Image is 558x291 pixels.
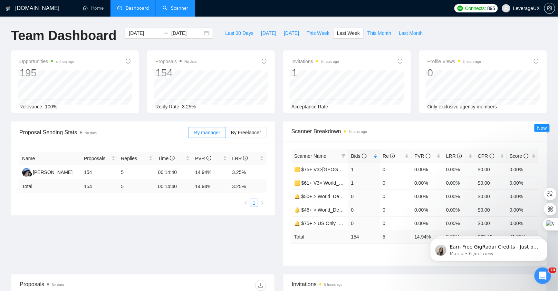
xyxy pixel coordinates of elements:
[475,176,507,190] td: $0.00
[45,104,57,109] span: 100%
[465,4,486,12] span: Connects:
[475,190,507,203] td: $0.00
[225,29,253,37] span: Last 30 Days
[549,268,557,273] span: 10
[155,165,192,180] td: 00:14:40
[19,104,42,109] span: Relevance
[349,130,367,134] time: 5 hours ago
[129,29,160,37] input: Start date
[118,180,155,193] td: 5
[427,66,481,79] div: 0
[230,165,267,180] td: 3.25%
[163,30,169,36] span: to
[446,153,462,159] span: LRR
[155,57,196,66] span: Proposals
[426,154,431,158] span: info-circle
[294,180,418,186] a: 🟨 $61+ V3> World_Design Only_Roman-UX/UI_General
[341,154,346,158] span: filter
[399,29,423,37] span: Last Month
[488,4,495,12] span: 895
[163,5,188,11] a: searchScanner
[504,6,509,11] span: user
[294,194,379,199] a: 🔔 $50+ > World_Design Only_General
[443,163,475,176] td: 0.00%
[537,125,547,131] span: New
[81,180,118,193] td: 154
[291,104,328,109] span: Acceptance Rate
[126,59,131,64] span: info-circle
[390,154,395,158] span: info-circle
[324,283,343,287] time: 5 hours ago
[427,104,497,109] span: Only exclusive agency members
[52,283,64,287] span: No data
[184,60,196,64] span: No data
[33,168,73,176] div: [PERSON_NAME]
[221,28,257,39] button: Last 30 Days
[348,203,380,216] td: 0
[192,165,229,180] td: 14.94%
[412,203,443,216] td: 0.00%
[261,29,276,37] span: [DATE]
[155,66,196,79] div: 154
[6,3,11,14] img: logo
[258,199,267,207] li: Next Page
[380,203,412,216] td: 0
[255,280,266,291] button: download
[258,199,267,207] button: right
[230,180,267,193] td: 3.25 %
[535,268,551,284] iframe: Intercom live chat
[507,176,539,190] td: 0.00%
[292,280,538,289] span: Invitations
[443,203,475,216] td: 0.00%
[362,154,367,158] span: info-circle
[348,176,380,190] td: 1
[170,156,175,161] span: info-circle
[458,6,463,11] img: upwork-logo.png
[294,221,385,226] a: 🔔 $75+ > US Only_Design Only_General
[20,280,143,291] div: Proposals
[337,29,360,37] span: Last Week
[19,152,81,165] th: Name
[395,28,426,39] button: Last Month
[412,216,443,230] td: 0.00%
[243,156,248,161] span: info-circle
[242,199,250,207] li: Previous Page
[443,216,475,230] td: 0.00%
[463,60,481,64] time: 5 hours ago
[398,59,403,64] span: info-circle
[412,190,443,203] td: 0.00%
[19,57,74,66] span: Opportunities
[81,152,118,165] th: Proposals
[321,60,339,64] time: 5 hours ago
[507,216,539,230] td: 0.00%
[534,59,539,64] span: info-circle
[294,153,326,159] span: Scanner Name
[457,154,462,158] span: info-circle
[294,167,484,172] a: 🟨 $75+ V3>[GEOGRAPHIC_DATA]+[GEOGRAPHIC_DATA] Only_Tony-UX/UI_General
[244,201,248,205] span: left
[163,30,169,36] span: swap-right
[507,163,539,176] td: 0.00%
[340,151,347,161] span: filter
[182,104,196,109] span: 3.25%
[507,190,539,203] td: 0.00%
[126,5,149,11] span: Dashboard
[544,3,555,14] button: setting
[250,199,258,207] a: 1
[56,60,74,64] time: an hour ago
[195,156,211,161] span: PVR
[412,163,443,176] td: 0.00%
[331,104,334,109] span: --
[490,154,494,158] span: info-circle
[427,57,481,66] span: Profile Views
[155,104,179,109] span: Reply Rate
[27,172,32,177] img: gigradar-bm.png
[443,176,475,190] td: 0.00%
[544,6,555,11] a: setting
[420,224,558,272] iframe: Intercom notifications повідомлення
